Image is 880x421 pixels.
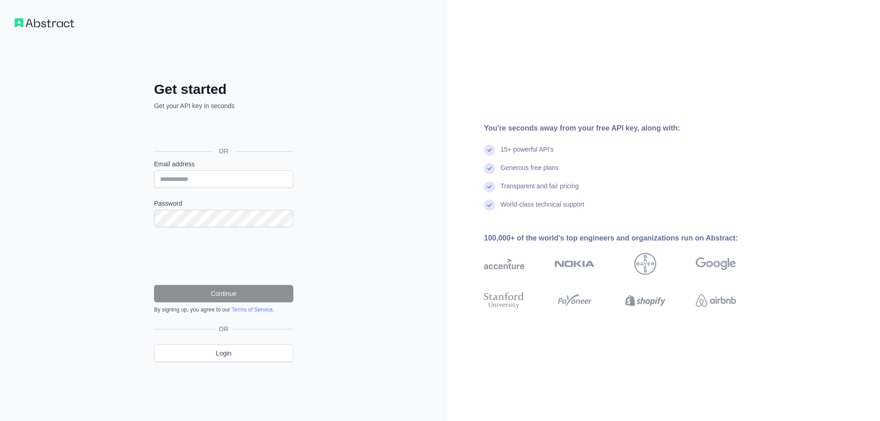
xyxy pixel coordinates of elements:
a: Login [154,344,293,362]
img: Workflow [15,18,74,27]
a: Terms of Service [231,306,272,313]
img: google [696,253,736,275]
label: Email address [154,159,293,169]
div: 15+ powerful API's [500,145,554,163]
img: check mark [484,181,495,192]
label: Password [154,199,293,208]
div: By signing up, you agree to our . [154,306,293,313]
img: check mark [484,163,495,174]
img: shopify [625,290,665,311]
img: airbnb [696,290,736,311]
img: bayer [634,253,656,275]
p: Get your API key in seconds [154,101,293,110]
div: Transparent and fair pricing [500,181,579,200]
img: check mark [484,145,495,156]
h2: Get started [154,81,293,98]
img: stanford university [484,290,524,311]
div: 100,000+ of the world's top engineers and organizations run on Abstract: [484,233,765,244]
iframe: reCAPTCHA [154,238,293,274]
img: check mark [484,200,495,211]
iframe: Google-ით შესვლის ღილაკი [149,120,296,141]
img: accenture [484,253,524,275]
span: OR [215,324,232,334]
div: You're seconds away from your free API key, along with: [484,123,765,134]
div: Generous free plans [500,163,559,181]
div: World-class technical support [500,200,584,218]
img: nokia [555,253,595,275]
img: payoneer [555,290,595,311]
span: OR [212,147,236,156]
button: Continue [154,285,293,302]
